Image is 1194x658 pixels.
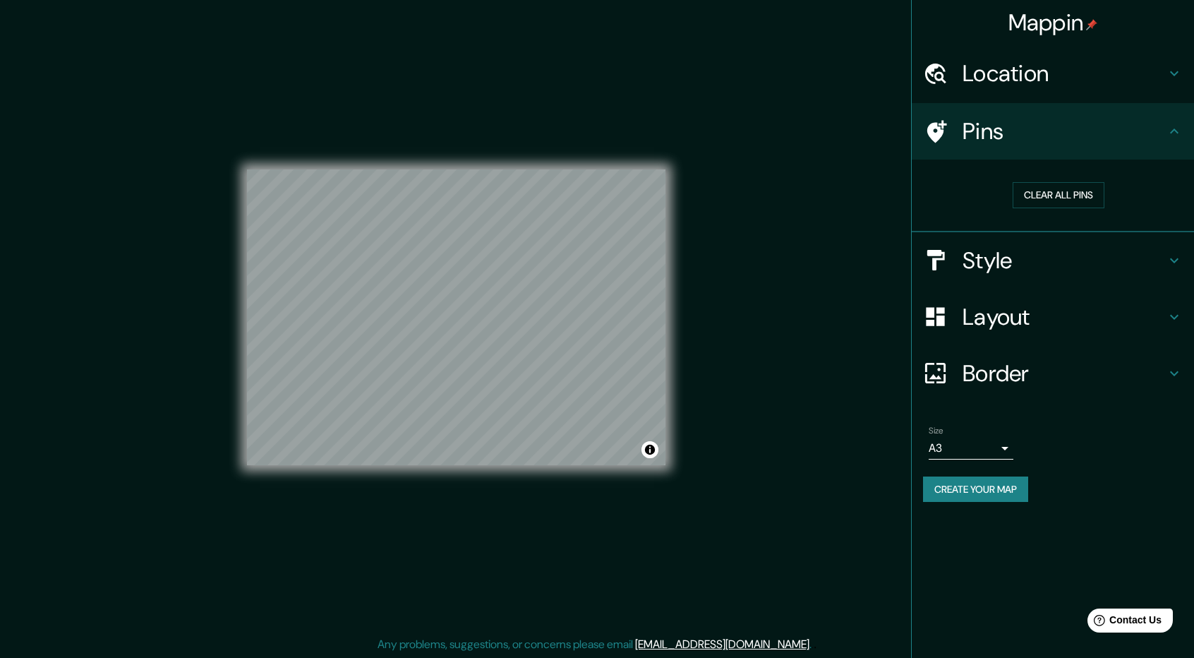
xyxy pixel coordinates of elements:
[635,637,809,652] a: [EMAIL_ADDRESS][DOMAIN_NAME]
[378,636,812,653] p: Any problems, suggestions, or concerns please email .
[912,45,1194,102] div: Location
[814,636,816,653] div: .
[1008,8,1098,37] h4: Mappin
[923,477,1028,503] button: Create your map
[929,437,1013,460] div: A3
[929,424,943,436] label: Size
[1086,19,1097,30] img: pin-icon.png
[1013,182,1104,208] button: Clear all pins
[963,359,1166,388] h4: Border
[812,636,814,653] div: .
[963,59,1166,88] h4: Location
[641,441,658,458] button: Toggle attribution
[247,169,665,465] canvas: Map
[912,289,1194,345] div: Layout
[963,117,1166,145] h4: Pins
[963,246,1166,275] h4: Style
[912,232,1194,289] div: Style
[1068,603,1178,642] iframe: Help widget launcher
[912,103,1194,160] div: Pins
[963,303,1166,331] h4: Layout
[912,345,1194,402] div: Border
